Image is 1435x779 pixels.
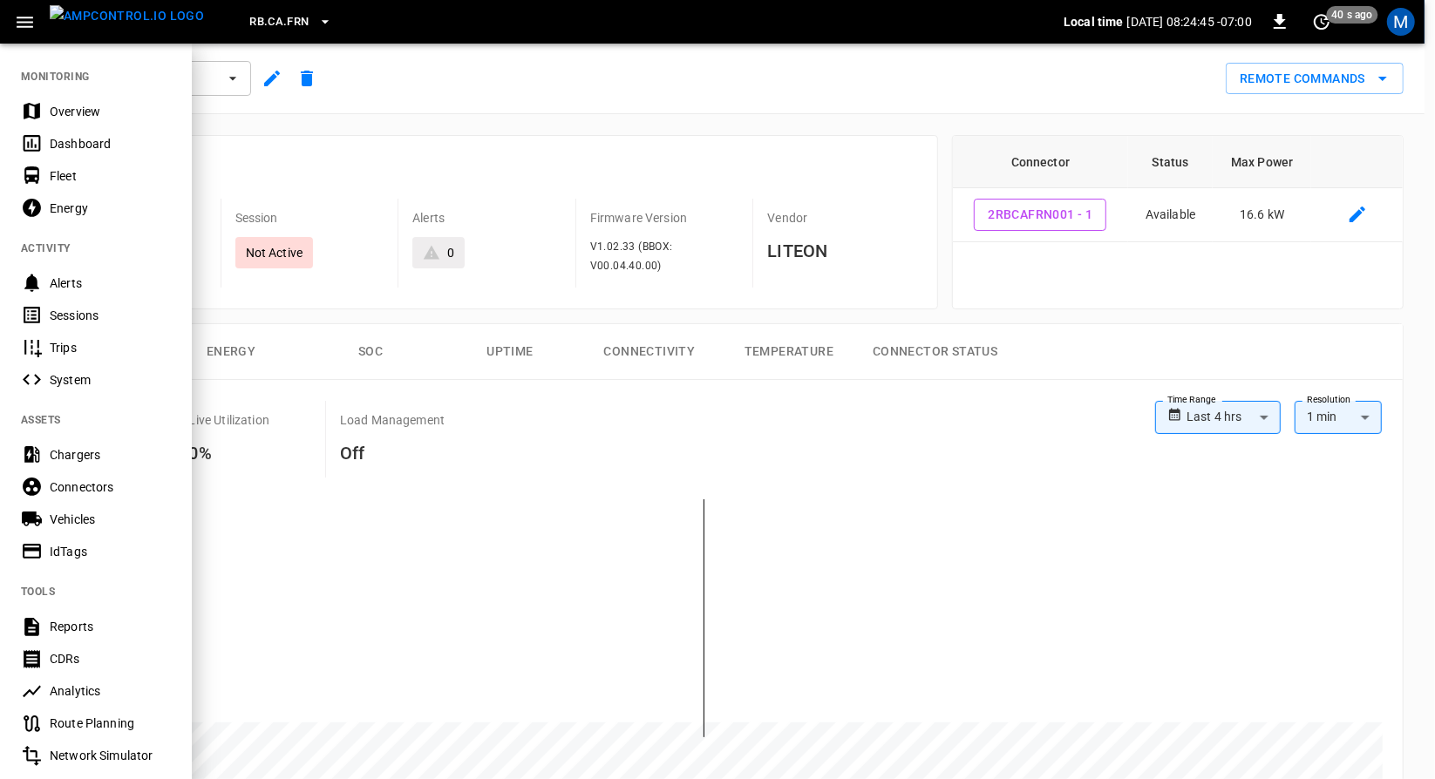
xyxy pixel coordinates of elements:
[50,511,171,528] div: Vehicles
[1064,13,1124,30] p: Local time
[1127,13,1252,30] p: [DATE] 08:24:45 -07:00
[50,103,171,120] div: Overview
[50,274,171,292] div: Alerts
[50,307,171,324] div: Sessions
[1327,6,1378,24] span: 40 s ago
[50,135,171,152] div: Dashboard
[50,618,171,635] div: Reports
[50,167,171,185] div: Fleet
[249,12,309,32] span: RB.CA.FRN
[1308,8,1336,36] button: set refresh interval
[50,747,171,764] div: Network Simulator
[50,715,171,732] div: Route Planning
[50,200,171,217] div: Energy
[1387,8,1415,36] div: profile-icon
[50,543,171,560] div: IdTags
[50,478,171,496] div: Connectors
[50,650,171,667] div: CDRs
[50,5,204,27] img: ampcontrol.io logo
[50,446,171,464] div: Chargers
[50,339,171,356] div: Trips
[50,682,171,700] div: Analytics
[50,371,171,389] div: System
